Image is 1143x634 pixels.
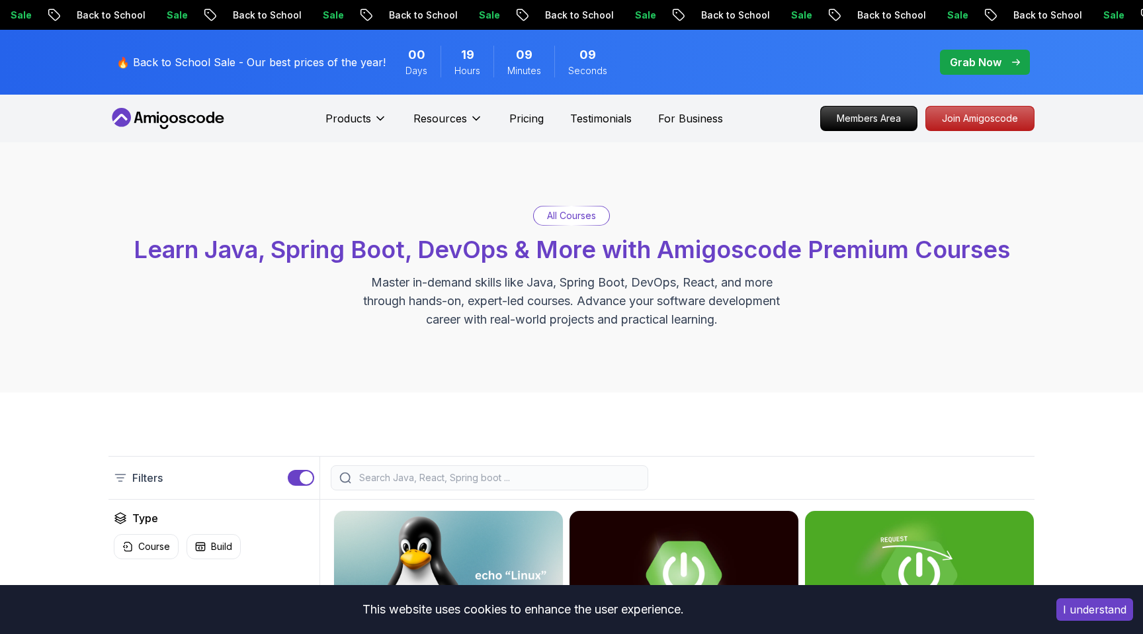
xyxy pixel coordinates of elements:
p: Sale [312,9,354,22]
a: Join Amigoscode [925,106,1035,131]
p: Back to School [846,9,936,22]
span: Learn Java, Spring Boot, DevOps & More with Amigoscode Premium Courses [134,235,1010,264]
button: Products [325,111,387,137]
span: Seconds [568,64,607,77]
span: 9 Minutes [516,46,532,64]
span: 9 Seconds [579,46,596,64]
p: 🔥 Back to School Sale - Our best prices of the year! [116,54,386,70]
p: Sale [780,9,822,22]
input: Search Java, React, Spring boot ... [357,471,640,484]
p: Back to School [534,9,624,22]
span: Hours [454,64,480,77]
p: Resources [413,111,467,126]
p: All Courses [547,209,596,222]
p: Back to School [378,9,468,22]
p: Sale [936,9,978,22]
p: Master in-demand skills like Java, Spring Boot, DevOps, React, and more through hands-on, expert-... [349,273,794,329]
button: Resources [413,111,483,137]
h2: Type [132,510,158,526]
p: Grab Now [950,54,1001,70]
p: Sale [1092,9,1134,22]
a: Members Area [820,106,917,131]
p: Course [138,540,170,553]
p: Build [211,540,232,553]
p: Filters [132,470,163,486]
span: 19 Hours [461,46,474,64]
span: 0 Days [408,46,425,64]
p: Back to School [65,9,155,22]
span: Minutes [507,64,541,77]
p: Back to School [222,9,312,22]
a: For Business [658,111,723,126]
p: Back to School [690,9,780,22]
button: Course [114,534,179,559]
button: Build [187,534,241,559]
p: Sale [624,9,666,22]
a: Testimonials [570,111,632,126]
div: This website uses cookies to enhance the user experience. [10,595,1037,624]
p: Sale [155,9,198,22]
p: Members Area [821,107,917,130]
p: Sale [468,9,510,22]
span: Days [405,64,427,77]
p: Products [325,111,371,126]
p: Back to School [1002,9,1092,22]
button: Accept cookies [1056,598,1133,621]
p: Join Amigoscode [926,107,1034,130]
a: Pricing [509,111,544,126]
